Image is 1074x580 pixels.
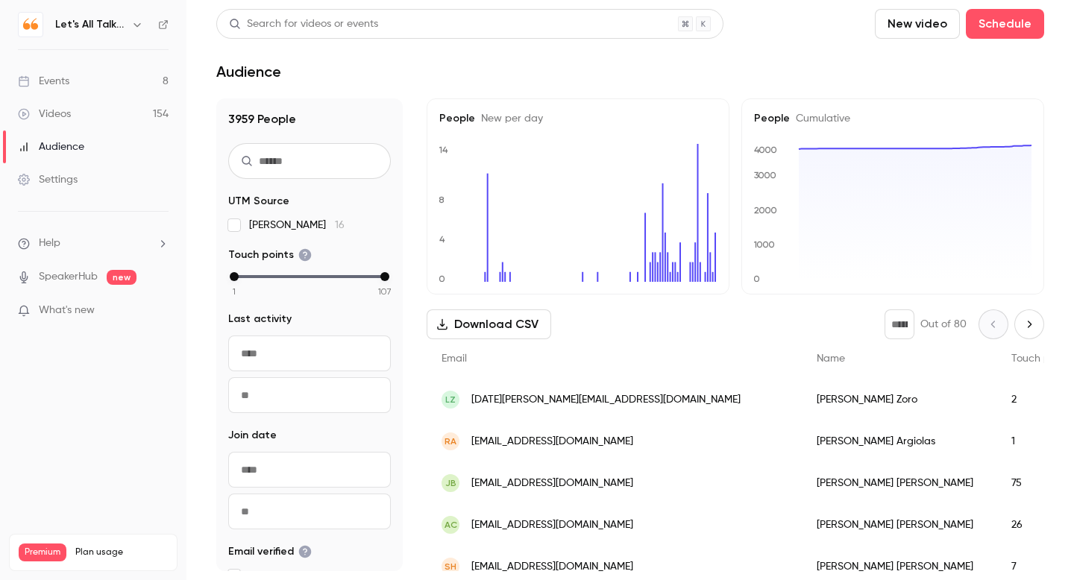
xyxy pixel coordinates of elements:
span: [EMAIL_ADDRESS][DOMAIN_NAME] [471,476,633,491]
span: AC [445,518,457,532]
div: Events [18,74,69,89]
iframe: Noticeable Trigger [151,304,169,318]
div: Videos [18,107,71,122]
text: 1000 [753,239,775,250]
span: Help [39,236,60,251]
div: Settings [18,172,78,187]
button: Next page [1014,309,1044,339]
span: Touch points [1011,353,1073,364]
span: LZ [445,393,456,406]
button: New video [875,9,960,39]
span: Last activity [228,312,292,327]
p: Out of 80 [920,317,967,332]
div: [PERSON_NAME] [PERSON_NAME] [802,504,996,546]
span: Email [442,353,467,364]
span: [EMAIL_ADDRESS][DOMAIN_NAME] [471,517,633,533]
span: Plan usage [75,546,168,558]
text: 4000 [754,145,777,155]
span: 1 [233,285,236,298]
h5: People [439,111,717,126]
span: [PERSON_NAME] [249,218,345,233]
h6: Let's All Talk Mental Health [55,17,125,32]
text: 8 [439,195,445,205]
span: [EMAIL_ADDRESS][DOMAIN_NAME] [471,434,633,450]
h1: Audience [216,63,281,81]
div: max [380,272,389,281]
div: Search for videos or events [229,16,378,32]
span: Name [817,353,845,364]
span: What's new [39,303,95,318]
button: Schedule [966,9,1044,39]
li: help-dropdown-opener [18,236,169,251]
span: 107 [378,285,392,298]
span: [EMAIL_ADDRESS][DOMAIN_NAME] [471,559,633,575]
span: SH [445,560,456,573]
span: new [107,270,136,285]
img: Let's All Talk Mental Health [19,13,43,37]
text: 0 [439,274,445,284]
span: Cumulative [790,113,850,124]
span: New per day [475,113,543,124]
span: RA [445,435,456,448]
a: SpeakerHub [39,269,98,285]
span: [DATE][PERSON_NAME][EMAIL_ADDRESS][DOMAIN_NAME] [471,392,741,408]
span: Premium [19,543,66,561]
div: Audience [18,139,84,154]
text: 3000 [754,170,776,180]
span: 16 [335,220,345,230]
div: min [230,272,239,281]
div: [PERSON_NAME] Zoro [802,379,996,420]
div: [PERSON_NAME] Argiolas [802,420,996,462]
h1: 3959 People [228,110,391,128]
span: Email verified [228,544,312,559]
span: Touch points [228,248,312,262]
text: 4 [439,234,445,245]
span: JB [445,476,456,490]
text: 0 [753,274,760,284]
text: 14 [439,145,448,155]
button: Download CSV [427,309,551,339]
span: Join date [228,428,277,443]
div: [PERSON_NAME] [PERSON_NAME] [802,462,996,504]
text: 2000 [754,205,777,215]
h5: People [754,111,1031,126]
span: UTM Source [228,194,289,209]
